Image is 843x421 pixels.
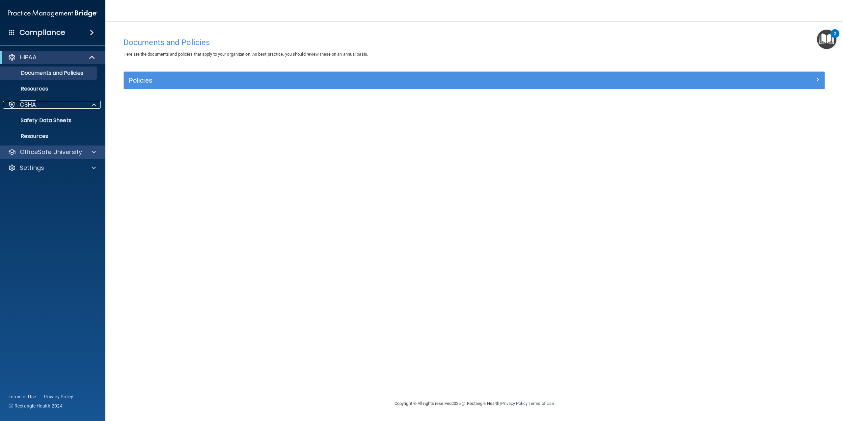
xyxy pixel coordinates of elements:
[20,148,82,156] p: OfficeSafe University
[129,77,644,84] h5: Policies
[8,7,97,20] img: PMB logo
[123,52,368,57] span: Here are the documents and policies that apply to your organization. As best practice, you should...
[8,148,96,156] a: OfficeSafe University
[44,393,73,400] a: Privacy Policy
[4,70,94,76] p: Documents and Policies
[20,164,44,172] p: Settings
[20,101,36,109] p: OSHA
[4,86,94,92] p: Resources
[19,28,65,37] h4: Compliance
[529,401,554,406] a: Terms of Use
[817,30,836,49] button: Open Resource Center, 2 new notifications
[9,393,36,400] a: Terms of Use
[4,117,94,124] p: Safety Data Sheets
[8,53,95,61] a: HIPAA
[9,403,63,409] span: Ⓒ Rectangle Health 2024
[8,101,96,109] a: OSHA
[4,133,94,140] p: Resources
[834,34,836,42] div: 2
[8,164,96,172] a: Settings
[129,75,820,86] a: Policies
[20,53,37,61] p: HIPAA
[123,38,825,47] h4: Documents and Policies
[501,401,527,406] a: Privacy Policy
[354,393,594,414] div: Copyright © All rights reserved 2025 @ Rectangle Health | |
